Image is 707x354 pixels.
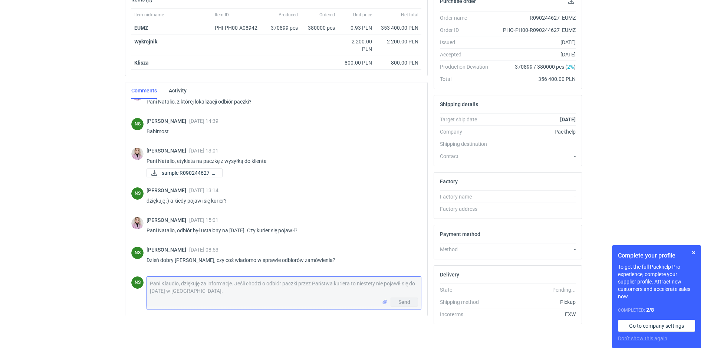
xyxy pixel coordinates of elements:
div: State [440,286,494,294]
div: 800.00 PLN [378,59,418,66]
span: [DATE] 15:01 [189,217,218,223]
p: Pani Natalio, etykieta na paczkę z wysyłką do klienta [147,157,415,165]
span: Item ID [215,12,229,18]
span: 2% [567,64,574,70]
div: Pickup [494,298,576,306]
figcaption: NS [131,187,144,200]
span: [DATE] 08:53 [189,247,218,253]
figcaption: NS [131,118,144,130]
img: Klaudia Wiśniewska [131,217,144,229]
div: Natalia Stępak [131,247,144,259]
div: PHO-PH00-R090244627_EUMZ [494,26,576,34]
div: Natalia Stępak [131,276,144,289]
a: EUMZ [134,25,148,31]
p: Babimost [147,127,415,136]
div: Shipping method [440,298,494,306]
h2: Shipping details [440,101,478,107]
span: [PERSON_NAME] [147,148,189,154]
span: Net total [401,12,418,18]
button: Skip for now [689,248,698,257]
div: Total [440,75,494,83]
span: [PERSON_NAME] [147,187,189,193]
h2: Factory [440,178,458,184]
h1: Complete your profile [618,251,695,260]
div: Incoterms [440,311,494,318]
div: Issued [440,39,494,46]
div: EXW [494,311,576,318]
a: Comments [131,82,157,99]
a: sample R090244627_E... [147,168,223,177]
div: 800.00 PLN [341,59,372,66]
div: 0.93 PLN [341,24,372,32]
span: [PERSON_NAME] [147,118,189,124]
p: To get the full Packhelp Pro experience, complete your supplier profile. Attract new customers an... [618,263,695,300]
div: PHI-PH00-A08942 [215,24,264,32]
div: - [494,153,576,160]
div: Factory address [440,205,494,213]
div: 370899 pcs [267,21,301,35]
span: [DATE] 13:14 [189,187,218,193]
div: [DATE] [494,39,576,46]
div: Packhelp [494,128,576,135]
div: 2 200.00 PLN [378,38,418,45]
span: [PERSON_NAME] [147,247,189,253]
span: [PERSON_NAME] [147,217,189,223]
span: [DATE] 13:01 [189,148,218,154]
div: 2 200.00 PLN [341,38,372,53]
span: Send [398,299,410,305]
div: Contact [440,153,494,160]
div: Order name [440,14,494,22]
div: Production Deviation [440,63,494,71]
div: sample R090244627_EMUZ.pdf [147,168,221,177]
div: Natalia Stępak [131,187,144,200]
span: 370899 / 380000 pcs ( ) [515,63,576,71]
strong: Wykrojnik [134,39,157,45]
span: sample R090244627_E... [162,169,216,177]
h2: Payment method [440,231,480,237]
div: - [494,205,576,213]
div: Method [440,246,494,253]
div: Natalia Stępak [131,118,144,130]
div: Factory name [440,193,494,200]
button: Don’t show this again [618,335,667,342]
div: Order ID [440,26,494,34]
div: - [494,246,576,253]
img: Klaudia Wiśniewska [131,148,144,160]
h2: Delivery [440,272,459,278]
span: Unit price [353,12,372,18]
div: Company [440,128,494,135]
div: Completed: [618,306,695,314]
figcaption: NS [131,276,144,289]
em: Pending... [552,287,576,293]
div: Shipping destination [440,140,494,148]
strong: 2 / 8 [646,307,654,313]
div: R090244627_EUMZ [494,14,576,22]
a: Go to company settings [618,320,695,332]
p: Pani Natalio, odbiór był ustalony na [DATE]. Czy kurier się pojawił? [147,226,415,235]
div: [DATE] [494,51,576,58]
button: Send [391,298,418,307]
a: Activity [169,82,187,99]
div: Accepted [440,51,494,58]
div: 380000 pcs [301,21,338,35]
strong: [DATE] [560,117,576,122]
span: Produced [279,12,298,18]
span: Ordered [319,12,335,18]
span: Item nickname [134,12,164,18]
div: 356 400.00 PLN [494,75,576,83]
div: - [494,193,576,200]
div: Target ship date [440,116,494,123]
p: dziękuję :) a kiedy pojawi się kurier? [147,196,415,205]
figcaption: NS [131,247,144,259]
p: Pani Natalio, z której lokalizacji odbiór paczki? [147,97,415,106]
p: Dzień dobry [PERSON_NAME], czy coś wiadomo w sprawie odbiorów zamówienia? [147,256,415,265]
strong: Klisza [134,60,149,66]
div: 353 400.00 PLN [378,24,418,32]
span: [DATE] 14:39 [189,118,218,124]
